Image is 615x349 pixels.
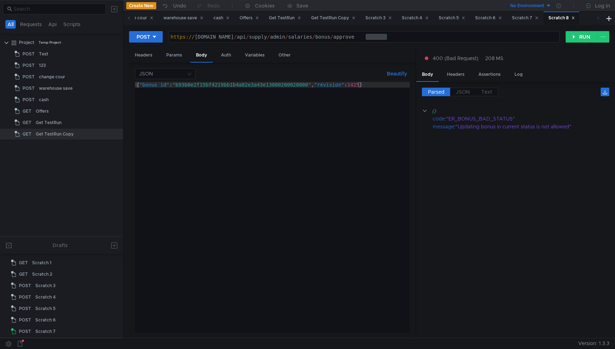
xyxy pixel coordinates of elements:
[441,68,470,81] div: Headers
[32,257,51,268] div: Scratch 1
[190,49,213,63] div: Body
[19,269,28,280] span: GET
[296,3,308,8] div: Save
[14,5,102,13] input: Search...
[578,338,609,349] span: Version: 1.3.3
[402,14,429,22] div: Scratch 4
[432,107,599,115] div: {}
[255,1,275,10] div: Cookies
[428,89,444,95] span: Parsed
[36,117,62,128] div: Get TestRun
[121,14,153,22] div: change cour
[35,280,55,291] div: Scratch 3
[129,49,158,62] div: Headers
[19,303,31,314] span: POST
[39,83,73,94] div: warehouse save
[19,338,31,348] span: POST
[481,89,492,95] span: Text
[23,94,35,105] span: POST
[213,14,230,22] div: cash
[23,106,31,117] span: GET
[39,37,61,48] div: Temp Project
[23,83,35,94] span: POST
[5,20,16,29] button: All
[548,14,575,22] div: Scratch 8
[19,292,31,303] span: POST
[239,49,270,62] div: Variables
[433,123,454,131] div: message
[473,68,506,81] div: Assertions
[129,31,163,43] button: POST
[456,123,600,131] div: "Updating bonus in current status is not allowed"
[215,49,237,62] div: Auth
[240,14,259,22] div: Offers
[365,14,392,22] div: Scratch 3
[475,14,502,22] div: Scratch 6
[35,292,56,303] div: Scratch 4
[510,3,544,9] div: No Environment
[446,115,600,123] div: "ER_BONUS_BAD_STATUS"
[23,60,35,71] span: POST
[19,257,28,268] span: GET
[32,269,52,280] div: Scratch 2
[566,31,597,43] button: RUN
[163,14,203,22] div: warehouse save
[35,315,56,325] div: Scratch 6
[273,49,296,62] div: Other
[439,14,465,22] div: Scratch 5
[595,1,610,10] div: Log In
[19,315,31,325] span: POST
[36,129,74,139] div: Get TestRun Copy
[126,2,156,9] button: Create New
[433,115,445,123] div: code
[23,129,31,139] span: GET
[512,14,538,22] div: Scratch 7
[384,69,410,78] button: Beautify
[53,241,68,250] div: Drafts
[509,68,528,81] div: Log
[35,338,55,348] div: Scratch 8
[433,115,609,123] div: :
[35,326,55,337] div: Scratch 7
[156,0,191,11] button: Undo
[173,1,186,10] div: Undo
[23,72,35,82] span: POST
[311,14,355,22] div: Get TestRun Copy
[433,54,478,62] span: 400 (Bad Request)
[23,49,35,59] span: POST
[207,1,220,10] div: Redo
[433,123,609,131] div: :
[19,37,34,48] div: Project
[39,94,49,105] div: cash
[485,55,503,62] div: 208 MS
[46,20,59,29] button: Api
[269,14,301,22] div: Get TestRun
[39,49,48,59] div: Test
[191,0,225,11] button: Redo
[137,33,150,41] div: POST
[36,106,49,117] div: Offers
[39,72,65,82] div: change cour
[19,326,31,337] span: POST
[18,20,44,29] button: Requests
[456,89,470,95] span: JSON
[19,280,31,291] span: POST
[39,60,46,71] div: 123
[161,49,188,62] div: Params
[416,68,439,82] div: Body
[23,117,31,128] span: GET
[35,303,55,314] div: Scratch 5
[61,20,83,29] button: Scripts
